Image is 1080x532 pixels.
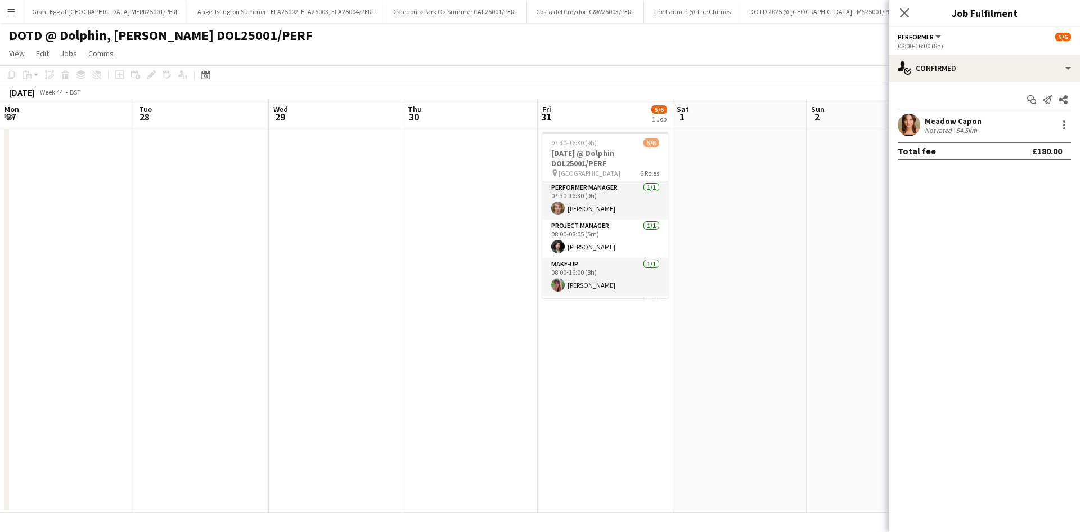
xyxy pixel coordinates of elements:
[408,104,422,114] span: Thu
[542,258,668,296] app-card-role: Make-up1/108:00-16:00 (8h)[PERSON_NAME]
[23,1,188,23] button: Giant Egg at [GEOGRAPHIC_DATA] MERR25001/PERF
[925,116,982,126] div: Meadow Capon
[925,126,954,135] div: Not rated
[84,46,118,61] a: Comms
[675,110,689,123] span: 1
[37,88,65,96] span: Week 44
[9,48,25,59] span: View
[4,46,29,61] a: View
[542,148,668,168] h3: [DATE] @ Dolphin DOL25001/PERF
[1032,145,1062,157] div: £180.00
[60,48,77,59] span: Jobs
[640,169,659,177] span: 6 Roles
[898,33,943,41] button: Performer
[559,169,620,177] span: [GEOGRAPHIC_DATA]
[56,46,82,61] a: Jobs
[542,132,668,298] app-job-card: 07:30-16:30 (9h)5/6[DATE] @ Dolphin DOL25001/PERF [GEOGRAPHIC_DATA]6 RolesPerformer Manager1/107:...
[272,110,288,123] span: 29
[542,181,668,220] app-card-role: Performer Manager1/107:30-16:30 (9h)[PERSON_NAME]
[541,110,551,123] span: 31
[809,110,825,123] span: 2
[31,46,53,61] a: Edit
[188,1,384,23] button: Angel Islington Summer - ELA25002, ELA25003, ELA25004/PERF
[4,104,19,114] span: Mon
[542,104,551,114] span: Fri
[652,115,667,123] div: 1 Job
[644,1,740,23] button: The Launch @ The Chimes
[898,42,1071,50] div: 08:00-16:00 (8h)
[811,104,825,114] span: Sun
[406,110,422,123] span: 30
[9,87,35,98] div: [DATE]
[527,1,644,23] button: Costa del Croydon C&W25003/PERF
[677,104,689,114] span: Sat
[898,145,936,157] div: Total fee
[740,1,907,23] button: DOTD 2025 @ [GEOGRAPHIC_DATA] - MS25001/PERF
[651,105,667,114] span: 5/6
[542,220,668,258] app-card-role: Project Manager1/108:00-08:05 (5m)[PERSON_NAME]
[643,138,659,147] span: 5/6
[36,48,49,59] span: Edit
[9,27,313,44] h1: DOTD @ Dolphin, [PERSON_NAME] DOL25001/PERF
[139,104,152,114] span: Tue
[542,296,668,334] app-card-role: Performer1/1
[3,110,19,123] span: 27
[137,110,152,123] span: 28
[551,138,597,147] span: 07:30-16:30 (9h)
[898,33,934,41] span: Performer
[889,6,1080,20] h3: Job Fulfilment
[88,48,114,59] span: Comms
[889,55,1080,82] div: Confirmed
[384,1,527,23] button: Caledonia Park Oz Summer CAL25001/PERF
[954,126,979,135] div: 54.5km
[1055,33,1071,41] span: 5/6
[273,104,288,114] span: Wed
[70,88,81,96] div: BST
